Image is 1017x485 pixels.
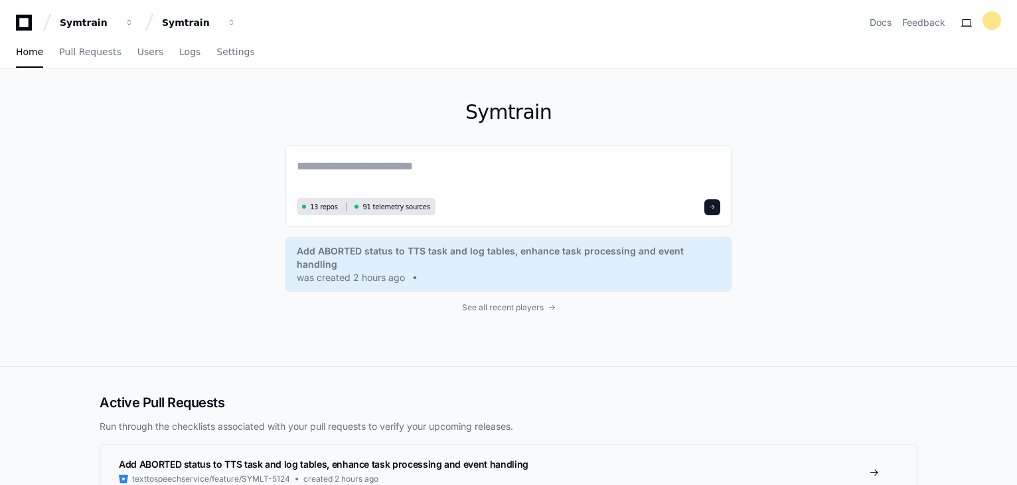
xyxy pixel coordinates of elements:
span: Pull Requests [59,48,121,56]
a: See all recent players [285,302,732,313]
a: Pull Requests [59,37,121,68]
span: See all recent players [462,302,544,313]
span: Add ABORTED status to TTS task and log tables, enhance task processing and event handling [119,458,528,470]
a: Docs [870,16,892,29]
h2: Active Pull Requests [100,393,917,412]
a: Settings [216,37,254,68]
span: Logs [179,48,200,56]
span: created 2 hours ago [303,474,378,484]
button: Feedback [902,16,945,29]
p: Run through the checklists associated with your pull requests to verify your upcoming releases. [100,420,917,433]
a: Logs [179,37,200,68]
span: 91 telemetry sources [362,202,430,212]
span: Home [16,48,43,56]
h1: Symtrain [285,100,732,124]
button: Symtrain [54,11,139,35]
span: Users [137,48,163,56]
a: Users [137,37,163,68]
span: Add ABORTED status to TTS task and log tables, enhance task processing and event handling [297,244,720,271]
a: Add ABORTED status to TTS task and log tables, enhance task processing and event handlingwas crea... [297,244,720,284]
span: was created 2 hours ago [297,271,405,284]
div: Symtrain [60,16,117,29]
span: 13 repos [310,202,338,212]
span: texttospeechservice/feature/SYMLT-5124 [132,474,290,484]
span: Settings [216,48,254,56]
a: Home [16,37,43,68]
button: Symtrain [157,11,242,35]
div: Symtrain [162,16,219,29]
